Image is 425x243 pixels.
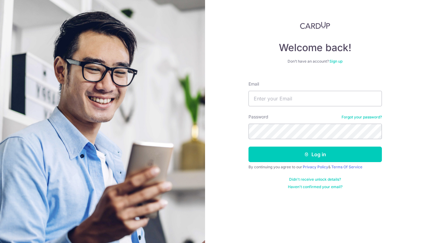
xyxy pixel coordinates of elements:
a: Forgot your password? [342,115,382,120]
h4: Welcome back! [248,42,382,54]
button: Log in [248,147,382,162]
div: Don’t have an account? [248,59,382,64]
a: Haven't confirmed your email? [288,184,342,189]
input: Enter your Email [248,91,382,106]
label: Password [248,114,268,120]
label: Email [248,81,259,87]
a: Terms Of Service [331,165,362,169]
div: By continuing you agree to our & [248,165,382,170]
img: CardUp Logo [300,22,330,29]
a: Didn't receive unlock details? [289,177,341,182]
a: Sign up [329,59,342,64]
a: Privacy Policy [303,165,328,169]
